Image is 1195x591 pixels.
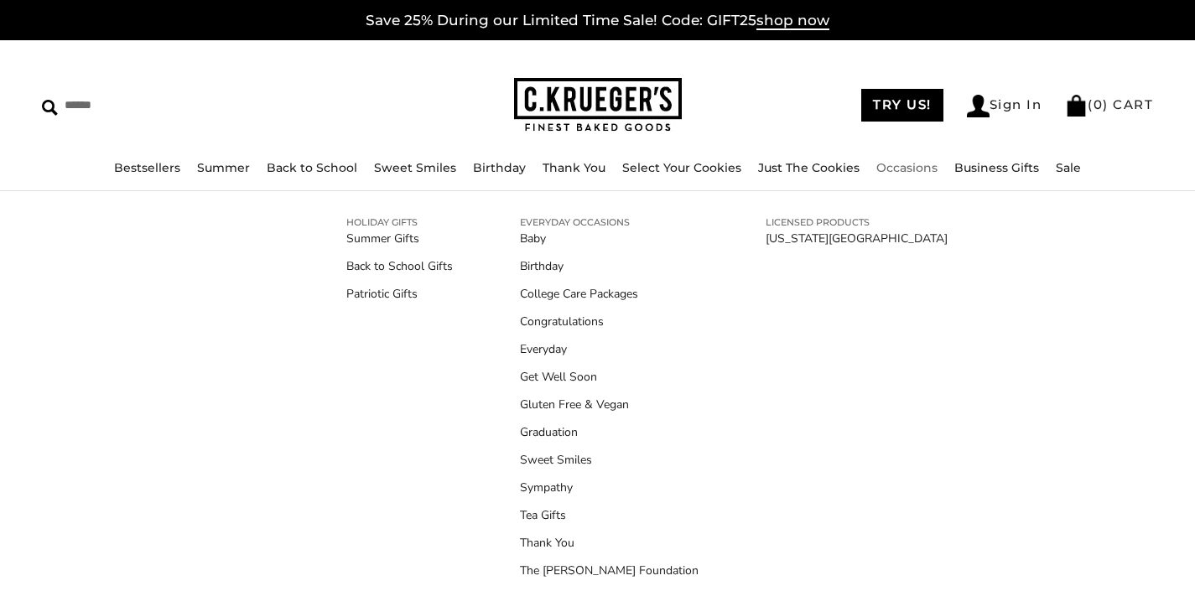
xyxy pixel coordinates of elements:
img: Bag [1065,95,1088,117]
a: Baby [520,230,699,247]
a: Everyday [520,340,699,358]
a: Summer Gifts [346,230,453,247]
a: Save 25% During our Limited Time Sale! Code: GIFT25shop now [366,12,829,30]
a: Summer [197,160,250,175]
img: C.KRUEGER'S [514,78,682,132]
a: Patriotic Gifts [346,285,453,303]
a: Get Well Soon [520,368,699,386]
a: Thank You [543,160,605,175]
a: Graduation [520,423,699,441]
a: Sympathy [520,479,699,496]
img: Account [967,95,990,117]
a: College Care Packages [520,285,699,303]
a: HOLIDAY GIFTS [346,215,453,230]
a: Sign In [967,95,1042,117]
a: Sweet Smiles [374,160,456,175]
span: 0 [1094,96,1104,112]
img: Search [42,100,58,116]
a: Bestsellers [114,160,180,175]
a: Gluten Free & Vegan [520,396,699,413]
a: Back to School Gifts [346,257,453,275]
a: EVERYDAY OCCASIONS [520,215,699,230]
a: Back to School [267,160,357,175]
a: (0) CART [1065,96,1153,112]
input: Search [42,92,303,118]
a: Sale [1056,160,1081,175]
a: Tea Gifts [520,506,699,524]
a: LICENSED PRODUCTS [766,215,948,230]
a: Thank You [520,534,699,552]
a: Birthday [520,257,699,275]
a: Occasions [876,160,938,175]
a: Select Your Cookies [622,160,741,175]
a: Congratulations [520,313,699,330]
a: Birthday [473,160,526,175]
a: The [PERSON_NAME] Foundation [520,562,699,579]
a: TRY US! [861,89,943,122]
a: Business Gifts [954,160,1039,175]
a: [US_STATE][GEOGRAPHIC_DATA] [766,230,948,247]
a: Just The Cookies [758,160,860,175]
a: Sweet Smiles [520,451,699,469]
span: shop now [756,12,829,30]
